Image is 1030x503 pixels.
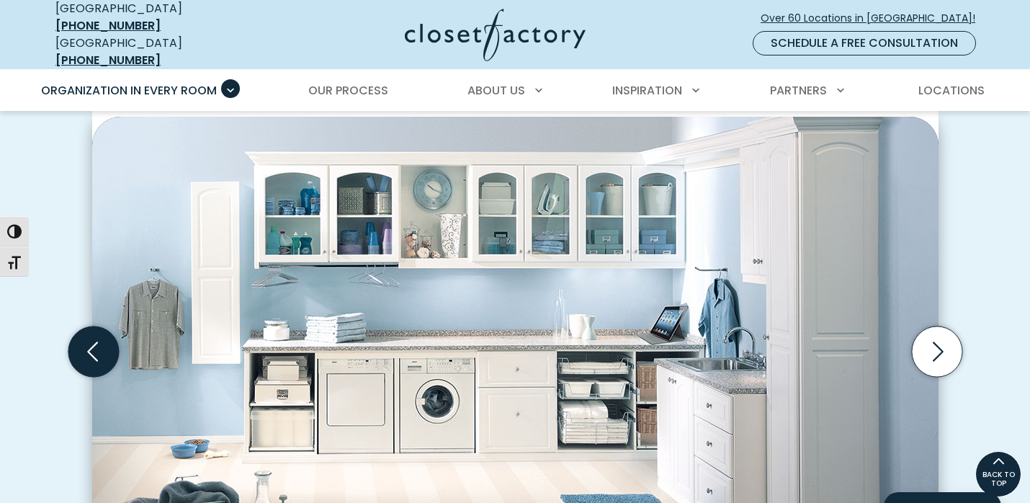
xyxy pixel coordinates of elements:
[753,31,976,55] a: Schedule a Free Consultation
[467,82,525,99] span: About Us
[55,52,161,68] a: [PHONE_NUMBER]
[63,321,125,383] button: Previous slide
[41,82,217,99] span: Organization in Every Room
[760,6,988,31] a: Over 60 Locations in [GEOGRAPHIC_DATA]!
[906,321,968,383] button: Next slide
[612,82,682,99] span: Inspiration
[308,82,388,99] span: Our Process
[31,71,999,111] nav: Primary Menu
[55,35,264,69] div: [GEOGRAPHIC_DATA]
[55,17,161,34] a: [PHONE_NUMBER]
[976,471,1021,488] span: BACK TO TOP
[918,82,985,99] span: Locations
[405,9,586,61] img: Closet Factory Logo
[761,11,987,26] span: Over 60 Locations in [GEOGRAPHIC_DATA]!
[770,82,827,99] span: Partners
[975,451,1021,497] a: BACK TO TOP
